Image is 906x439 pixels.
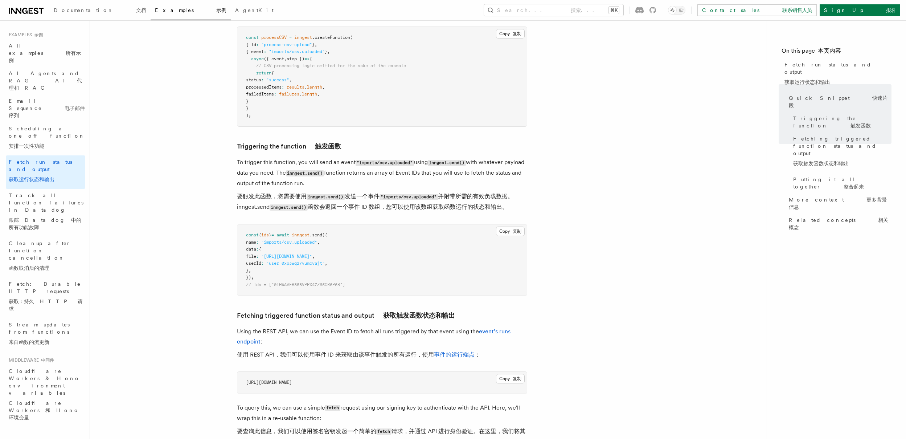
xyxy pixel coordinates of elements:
[237,326,527,363] p: Using the REST API, we can use the Event ID to fetch all runs triggered by that event using the :
[325,261,327,266] span: ,
[312,42,315,47] span: }
[271,232,274,237] span: =
[356,160,414,166] code: "imports/csv.uploaded"
[286,170,324,176] code: inngest.send()
[784,79,830,85] font: 获取运行状态和输出
[380,194,438,200] code: "imports/csv.uploaded"
[496,29,525,38] button: Copy 复制
[9,159,72,182] span: Fetch run status and output
[237,141,341,151] a: Triggering the function 触发函数
[6,357,54,363] span: Middleware
[237,351,480,358] font: 使用 REST API，我们可以使用事件 ID 来获取由该事件触发的所有运行，使用 ：
[844,184,864,190] font: 整合起来
[246,232,259,237] span: const
[235,7,274,13] span: AgentKit
[261,254,312,259] span: "[URL][DOMAIN_NAME]"
[266,261,325,266] span: "user_0xp3wqz7vumcvajt"
[9,98,85,118] span: Email Sequence
[246,113,251,118] span: );
[246,42,256,47] span: { id
[496,374,525,383] button: Copy 复制
[269,232,271,237] span: }
[304,56,309,61] span: =>
[246,282,345,287] span: // ids = ["01HWAVEB858VPPX47Z65GR6P6R"]
[327,49,330,54] span: ,
[309,232,322,237] span: .send
[287,85,304,90] span: results
[256,254,259,259] span: :
[609,7,619,14] kbd: ⌘K
[786,214,891,234] a: Related concepts 相关概念
[256,247,259,252] span: :
[697,4,817,16] a: Contact sales 联系销售人员
[6,237,85,277] a: Cleanup after function cancellation函数取消后的清理
[249,268,251,273] span: ,
[484,4,623,16] button: Search... 搜索...⌘K
[786,193,891,214] a: More context 更多背景信息
[261,77,264,82] span: :
[246,35,259,40] span: const
[312,254,315,259] span: ,
[274,92,276,97] span: :
[261,42,312,47] span: "process-csv-upload"
[264,49,266,54] span: :
[6,94,85,122] a: Email Sequence 电子邮件序列
[325,405,340,411] code: fetch
[246,240,256,245] span: name
[383,312,455,319] font: 获取触发函数状态和输出
[784,61,891,89] span: Fetch run status and output
[9,192,85,230] span: Track all function failures in Datadog
[9,176,54,182] font: 获取运行状态和输出
[246,106,249,111] span: }
[34,32,43,37] font: 示例
[818,47,841,54] font: 本页内容
[246,85,282,90] span: processedItems
[9,143,44,149] font: 安排一次性功能
[246,77,261,82] span: status
[259,247,261,252] span: {
[6,155,85,189] a: Fetch run status and output获取运行状态和输出
[155,7,226,13] span: Examples
[246,380,292,385] span: [URL][DOMAIN_NAME]
[782,46,891,58] h4: On this page
[9,70,82,91] span: AI Agents and RAG
[782,7,812,13] font: 联系销售人员
[237,310,455,321] a: Fetching triggered function status and output 获取触发函数状态和输出
[282,85,284,90] span: :
[782,58,891,92] a: Fetch run status and output获取运行状态和输出
[789,216,891,231] span: Related concepts
[9,43,81,63] span: All examples
[246,92,274,97] span: failedItems
[276,232,289,237] span: await
[299,92,302,97] span: .
[261,232,269,237] span: ids
[246,49,264,54] span: { event
[322,85,325,90] span: ,
[266,77,289,82] span: "success"
[246,268,249,273] span: }
[237,157,527,215] p: To trigger this function, you will send an event using with whatever payload data you need. The f...
[350,35,353,40] span: (
[496,227,525,236] button: Copy 复制
[793,176,891,190] span: Putting it all together
[322,232,327,237] span: ({
[41,358,54,363] font: 中间件
[271,70,274,76] span: {
[793,115,891,129] span: Triggering the function
[793,135,891,170] span: Fetching triggered function status and output
[6,365,85,427] a: Cloudflare Workers & Hono environment variablesCloudflare Workers 和 Hono 环境变量
[256,63,406,68] span: // CSV processing logic omitted for the sake of the example
[6,277,85,318] a: Fetch: Durable HTTP requests获取：持久 HTTP 请求
[251,56,264,61] span: async
[9,126,85,149] span: Scheduling a one-off function
[264,56,284,61] span: ({ event
[6,39,85,67] a: All examples 所有示例
[256,70,271,76] span: return
[246,261,261,266] span: userId
[246,247,256,252] span: data
[312,35,350,40] span: .createFunction
[315,142,341,150] font: 触发函数
[9,298,83,312] font: 获取：持久 HTTP 请求
[6,32,43,38] span: Examples
[292,232,309,237] span: inngest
